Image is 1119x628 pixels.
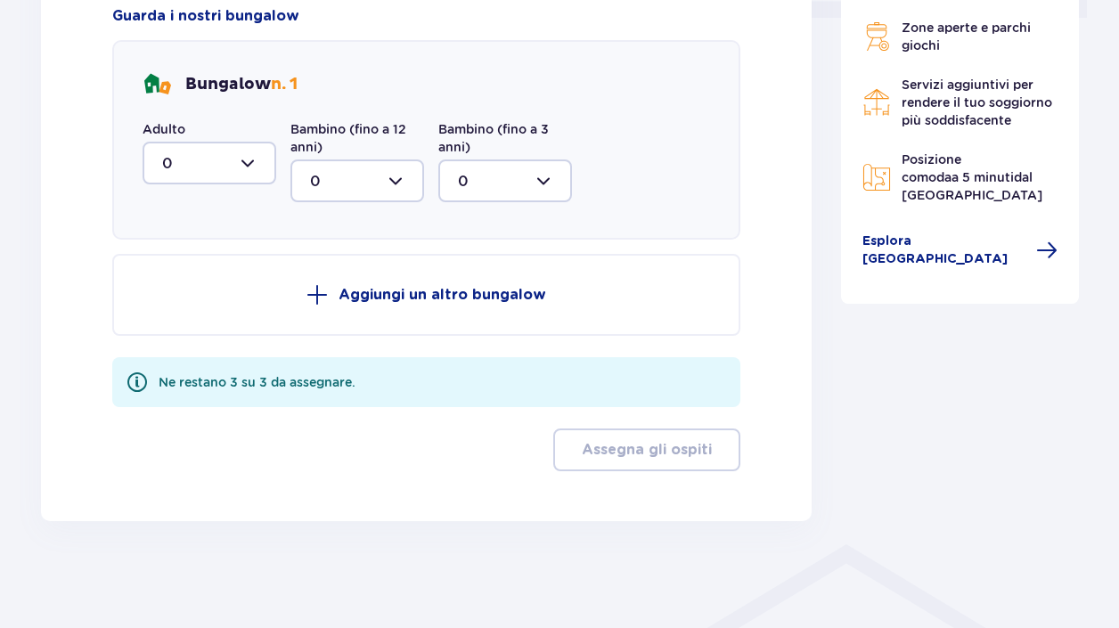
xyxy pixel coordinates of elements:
button: Assegna gli ospiti [553,428,740,471]
font: a 5 minuti [952,170,1014,184]
font: Bambino (fino a 3 anni) [438,122,549,154]
img: icona bungalow [143,70,171,99]
font: Servizi aggiuntivi per rendere il tuo soggiorno più soddisfacente [902,77,1052,127]
font: n [271,74,282,94]
font: Bungalow [185,74,271,94]
button: Aggiungi un altro bungalow [112,254,740,336]
font: Ne restano 3 su 3 da assegnare. [159,375,355,389]
font: Posizione comoda [902,152,961,184]
img: Icona della griglia [862,22,891,51]
font: Aggiungi un altro bungalow [339,288,546,302]
font: Adulto [143,122,185,136]
font: Zone aperte e parchi giochi [902,20,1031,53]
img: Icona della mappa [862,163,891,192]
font: Esplora [GEOGRAPHIC_DATA] [862,235,1008,265]
a: Guarda i nostri bungalow [112,6,299,26]
font: Bambino (fino a 12 anni) [290,122,406,154]
font: Assegna gli ospiti [582,443,712,457]
font: . 1 [282,74,298,94]
a: Esplora [GEOGRAPHIC_DATA] [862,232,1058,268]
font: Guarda i nostri bungalow [112,9,299,23]
img: Icona del ristorante [862,88,891,117]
